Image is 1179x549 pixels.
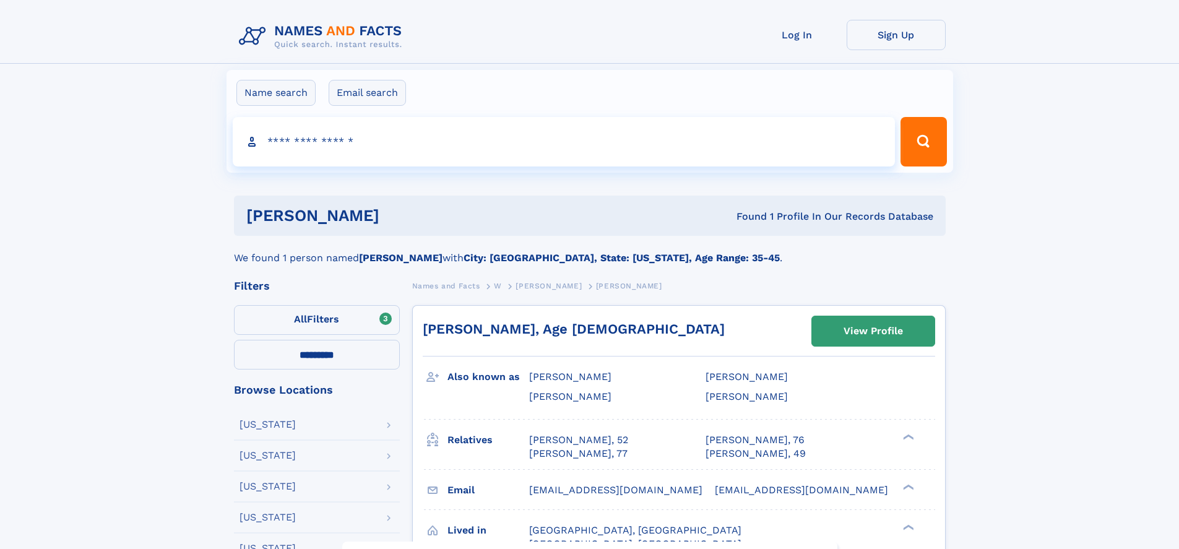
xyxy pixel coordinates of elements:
[447,366,529,387] h3: Also known as
[558,210,933,223] div: Found 1 Profile In Our Records Database
[234,305,400,335] label: Filters
[706,371,788,383] span: [PERSON_NAME]
[900,433,915,441] div: ❯
[329,80,406,106] label: Email search
[246,208,558,223] h1: [PERSON_NAME]
[359,252,443,264] b: [PERSON_NAME]
[412,278,480,293] a: Names and Facts
[447,480,529,501] h3: Email
[900,117,946,166] button: Search Button
[529,433,628,447] a: [PERSON_NAME], 52
[447,520,529,541] h3: Lived in
[900,523,915,531] div: ❯
[294,313,307,325] span: All
[847,20,946,50] a: Sign Up
[233,117,896,166] input: search input
[516,278,582,293] a: [PERSON_NAME]
[529,524,741,536] span: [GEOGRAPHIC_DATA], [GEOGRAPHIC_DATA]
[240,420,296,430] div: [US_STATE]
[529,371,611,383] span: [PERSON_NAME]
[240,482,296,491] div: [US_STATE]
[447,430,529,451] h3: Relatives
[234,236,946,266] div: We found 1 person named with .
[706,391,788,402] span: [PERSON_NAME]
[423,321,725,337] a: [PERSON_NAME], Age [DEMOGRAPHIC_DATA]
[529,484,702,496] span: [EMAIL_ADDRESS][DOMAIN_NAME]
[715,484,888,496] span: [EMAIL_ADDRESS][DOMAIN_NAME]
[706,433,805,447] a: [PERSON_NAME], 76
[494,282,502,290] span: W
[900,483,915,491] div: ❯
[748,20,847,50] a: Log In
[236,80,316,106] label: Name search
[240,512,296,522] div: [US_STATE]
[529,447,628,460] a: [PERSON_NAME], 77
[464,252,780,264] b: City: [GEOGRAPHIC_DATA], State: [US_STATE], Age Range: 35-45
[234,280,400,292] div: Filters
[706,447,806,460] a: [PERSON_NAME], 49
[240,451,296,460] div: [US_STATE]
[812,316,935,346] a: View Profile
[844,317,903,345] div: View Profile
[494,278,502,293] a: W
[234,20,412,53] img: Logo Names and Facts
[516,282,582,290] span: [PERSON_NAME]
[529,391,611,402] span: [PERSON_NAME]
[596,282,662,290] span: [PERSON_NAME]
[234,384,400,396] div: Browse Locations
